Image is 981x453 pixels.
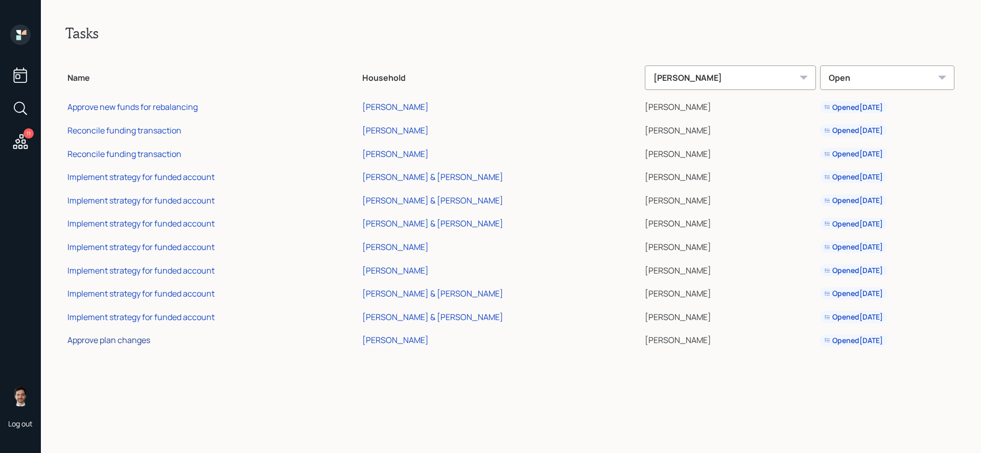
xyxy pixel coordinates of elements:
div: Opened [DATE] [824,288,883,299]
div: Opened [DATE] [824,195,883,206]
div: Implement strategy for funded account [67,171,215,183]
div: [PERSON_NAME] [645,65,816,90]
div: Opened [DATE] [824,242,883,252]
div: Opened [DATE] [824,219,883,229]
div: [PERSON_NAME] & [PERSON_NAME] [362,195,503,206]
div: Opened [DATE] [824,335,883,346]
div: Opened [DATE] [824,149,883,159]
div: [PERSON_NAME] [362,265,429,276]
div: [PERSON_NAME] [362,241,429,253]
div: Implement strategy for funded account [67,218,215,229]
td: [PERSON_NAME] [643,304,818,327]
div: Implement strategy for funded account [67,288,215,299]
td: [PERSON_NAME] [643,117,818,141]
div: Implement strategy for funded account [67,241,215,253]
div: Opened [DATE] [824,312,883,322]
div: Reconcile funding transaction [67,125,181,136]
h2: Tasks [65,25,956,42]
div: Opened [DATE] [824,125,883,135]
td: [PERSON_NAME] [643,164,818,187]
div: [PERSON_NAME] & [PERSON_NAME] [362,218,503,229]
div: 11 [24,128,34,139]
div: Approve plan changes [67,334,150,346]
td: [PERSON_NAME] [643,280,818,304]
div: [PERSON_NAME] & [PERSON_NAME] [362,171,503,183]
div: [PERSON_NAME] [362,334,429,346]
div: Opened [DATE] [824,102,883,112]
td: [PERSON_NAME] [643,257,818,281]
div: Log out [8,419,33,428]
div: Implement strategy for funded account [67,311,215,323]
td: [PERSON_NAME] [643,94,818,118]
div: Opened [DATE] [824,265,883,276]
th: Household [360,58,643,94]
div: [PERSON_NAME] & [PERSON_NAME] [362,311,503,323]
td: [PERSON_NAME] [643,234,818,257]
div: Implement strategy for funded account [67,265,215,276]
div: [PERSON_NAME] [362,148,429,160]
img: jonah-coleman-headshot.png [10,386,31,406]
div: [PERSON_NAME] [362,101,429,112]
div: Approve new funds for rebalancing [67,101,198,112]
div: Opened [DATE] [824,172,883,182]
div: [PERSON_NAME] [362,125,429,136]
th: Name [65,58,360,94]
td: [PERSON_NAME] [643,327,818,351]
div: [PERSON_NAME] & [PERSON_NAME] [362,288,503,299]
div: Reconcile funding transaction [67,148,181,160]
td: [PERSON_NAME] [643,211,818,234]
td: [PERSON_NAME] [643,187,818,211]
div: Open [820,65,954,90]
div: Implement strategy for funded account [67,195,215,206]
td: [PERSON_NAME] [643,141,818,164]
